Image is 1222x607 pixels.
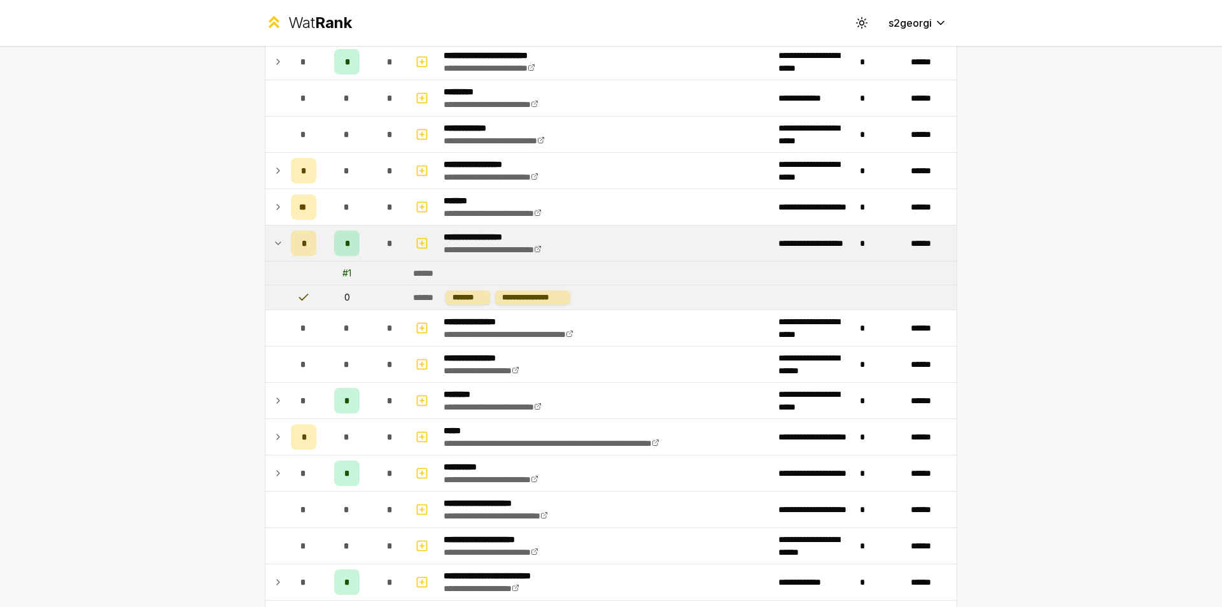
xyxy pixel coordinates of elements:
td: 0 [321,285,372,310]
div: Wat [288,13,352,33]
a: WatRank [265,13,352,33]
span: s2georgi [888,15,932,31]
div: # 1 [342,267,351,280]
span: Rank [315,13,352,32]
button: s2georgi [878,11,957,34]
